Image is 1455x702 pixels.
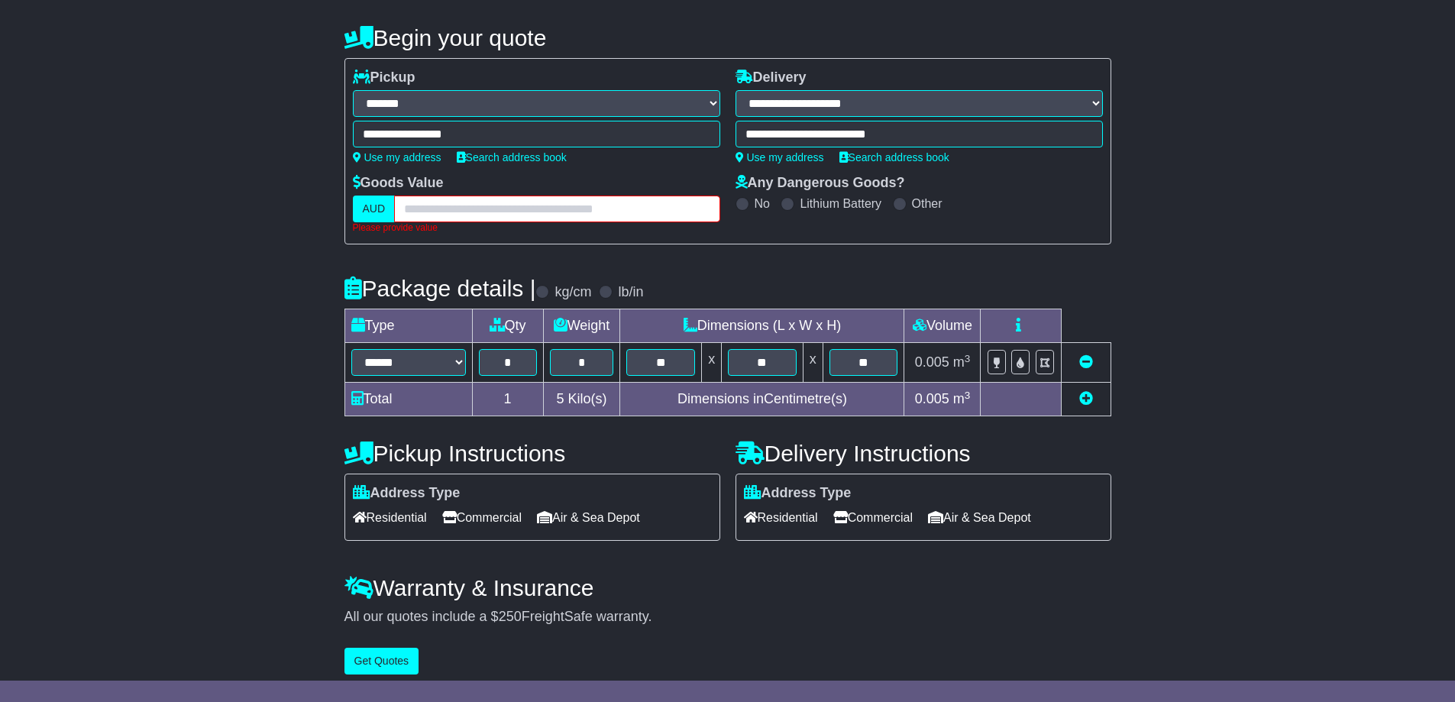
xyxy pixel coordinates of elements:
[457,151,567,163] a: Search address book
[953,391,971,406] span: m
[904,309,981,343] td: Volume
[736,70,807,86] label: Delivery
[618,284,643,301] label: lb/in
[556,391,564,406] span: 5
[472,383,543,416] td: 1
[755,196,770,211] label: No
[915,391,949,406] span: 0.005
[736,175,905,192] label: Any Dangerous Goods?
[620,309,904,343] td: Dimensions (L x W x H)
[353,70,415,86] label: Pickup
[344,609,1111,626] div: All our quotes include a $ FreightSafe warranty.
[736,441,1111,466] h4: Delivery Instructions
[1079,391,1093,406] a: Add new item
[353,222,720,233] div: Please provide value
[800,196,881,211] label: Lithium Battery
[965,353,971,364] sup: 3
[833,506,913,529] span: Commercial
[744,506,818,529] span: Residential
[912,196,943,211] label: Other
[537,506,640,529] span: Air & Sea Depot
[353,506,427,529] span: Residential
[543,383,620,416] td: Kilo(s)
[543,309,620,343] td: Weight
[915,354,949,370] span: 0.005
[442,506,522,529] span: Commercial
[736,151,824,163] a: Use my address
[839,151,949,163] a: Search address book
[702,343,722,383] td: x
[344,441,720,466] h4: Pickup Instructions
[620,383,904,416] td: Dimensions in Centimetre(s)
[344,25,1111,50] h4: Begin your quote
[744,485,852,502] label: Address Type
[353,485,461,502] label: Address Type
[353,151,441,163] a: Use my address
[344,309,472,343] td: Type
[344,648,419,675] button: Get Quotes
[344,383,472,416] td: Total
[1079,354,1093,370] a: Remove this item
[555,284,591,301] label: kg/cm
[499,609,522,624] span: 250
[953,354,971,370] span: m
[344,276,536,301] h4: Package details |
[965,390,971,401] sup: 3
[353,196,396,222] label: AUD
[928,506,1031,529] span: Air & Sea Depot
[803,343,823,383] td: x
[353,175,444,192] label: Goods Value
[344,575,1111,600] h4: Warranty & Insurance
[472,309,543,343] td: Qty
